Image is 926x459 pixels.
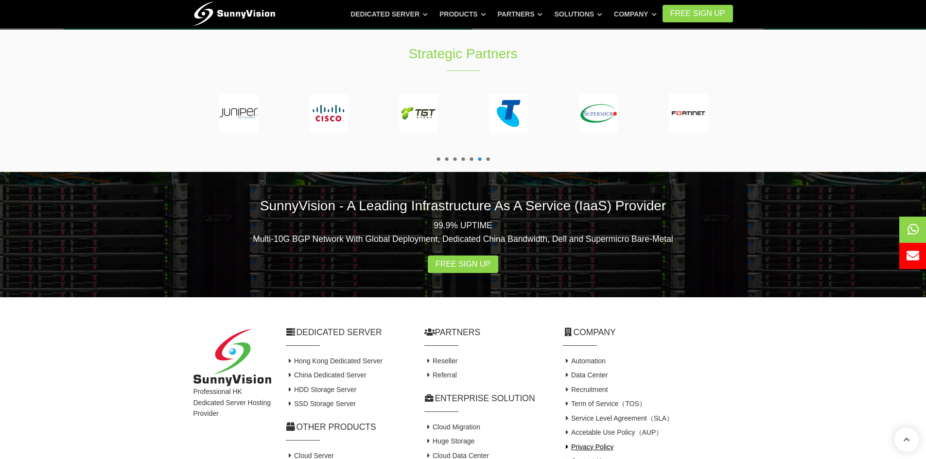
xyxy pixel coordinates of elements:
[563,428,663,436] a: Accetable Use Policy（AUP）
[563,414,674,422] a: Service Level Agreement（SLA）
[563,357,606,365] a: Automation
[286,326,410,339] h2: Dedicated Server
[286,357,383,365] a: Hong Kong Dedicated Server
[424,423,481,431] a: Cloud Migration
[193,329,271,387] img: SunnyVision Limited
[563,371,608,379] a: Data Center
[286,371,367,379] a: China Dedicated Server
[669,94,708,133] img: fortinet-150.png
[399,94,438,133] img: tgs-150.png
[563,386,608,393] a: Recruitment
[424,326,548,339] h2: Partners
[424,357,458,365] a: Reseller
[219,94,258,133] img: juniper-150.png
[301,44,625,63] h1: Strategic Partners
[428,255,498,273] a: Free Sign Up
[424,437,475,445] a: Huge Storage
[350,5,428,23] a: Dedicated Server
[439,5,486,23] a: Products
[563,400,646,408] a: Term of Service（TOS）
[286,400,356,408] a: SSD Storage Server
[193,219,733,246] p: 99.9% UPTIME Multi-10G BGP Network With Global Deployment, Dedicated China Bandwidth, Dell and Su...
[663,5,733,22] a: FREE Sign Up
[579,94,618,133] img: supermicro-150.png
[424,392,548,405] h2: Enterprise Solution
[614,5,657,23] a: Company
[286,386,357,393] a: HDD Storage Server
[498,5,543,23] a: Partners
[309,94,348,133] img: cisco-150.png
[563,443,614,451] a: Privacy Policy
[489,94,528,133] img: telstra-150.png
[563,326,733,339] h2: Company
[286,421,410,433] h2: Other Products
[424,371,457,379] a: Referral
[554,5,602,23] a: Solutions
[193,196,733,215] h2: SunnyVision - A Leading Infrastructure As A Service (IaaS) Provider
